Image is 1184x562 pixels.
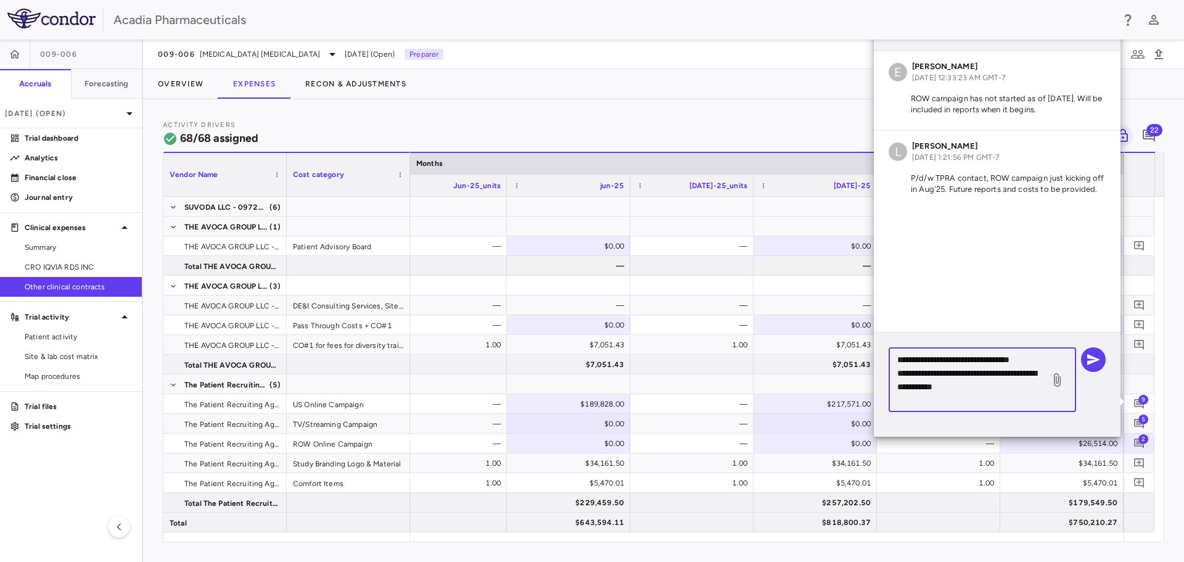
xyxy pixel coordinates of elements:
[143,69,218,99] button: Overview
[416,159,443,168] span: Months
[1133,339,1145,350] svg: Add comment
[25,242,132,253] span: Summary
[765,335,871,355] div: $7,051.43
[641,295,747,315] div: —
[518,414,624,434] div: $0.00
[290,69,421,99] button: Recon & Adjustments
[518,394,624,414] div: $189,828.00
[912,61,1006,72] h6: [PERSON_NAME]
[184,237,279,257] span: THE AVOCA GROUP LLC - 096888
[518,295,624,315] div: —
[287,394,410,413] div: US Online Campaign
[113,10,1112,29] div: Acadia Pharmaceuticals
[184,336,279,355] span: THE AVOCA GROUP LLC - 097214
[269,197,281,217] span: (6)
[912,153,999,162] span: [DATE] 1:21:56 PM GMT-7
[25,281,132,292] span: Other clinical contracts
[25,351,132,362] span: Site & lab cost matrix
[1131,395,1148,412] button: Add comment
[84,78,129,89] h6: Forecasting
[184,454,279,474] span: The Patient Recruiting Agency - 100629
[1131,238,1148,254] button: Add comment
[184,474,279,494] span: The Patient Recruiting Agency - 100629
[287,335,410,354] div: CO#1 for fees for diversity training and PM for 14mo (Aug'24-[DATE])
[293,170,344,179] span: Cost category
[1133,457,1145,469] svg: Add comment
[518,434,624,453] div: $0.00
[1131,415,1148,432] button: Add comment
[888,473,994,493] div: 1.00
[765,434,871,453] div: $0.00
[395,236,501,256] div: —
[888,453,994,473] div: 1.00
[1131,435,1148,452] button: Add comment
[1131,455,1148,471] button: Add comment
[1133,398,1145,410] svg: Add comment
[889,63,907,81] div: E
[287,434,410,453] div: ROW Online Campaign
[184,217,268,237] span: THE AVOCA GROUP LLC - 096888
[518,453,624,473] div: $34,161.50
[395,315,501,335] div: —
[269,217,281,237] span: (1)
[184,316,279,336] span: THE AVOCA GROUP LLC - 097214
[158,49,195,59] span: 009-006
[395,434,501,453] div: —
[518,335,624,355] div: $7,051.43
[184,494,279,513] span: Total The Patient Recruiting Agency - 100629
[287,315,410,334] div: Pass Through Costs + CO#1
[200,49,320,60] span: [MEDICAL_DATA] [MEDICAL_DATA]
[889,93,1106,115] p: ROW campaign has not started as of [DATE]. Will be included in reports when it begins.
[25,172,132,183] p: Financial close
[1011,473,1117,493] div: $5,470.01
[25,152,132,163] p: Analytics
[765,453,871,473] div: $34,161.50
[518,473,624,493] div: $5,470.01
[765,236,871,256] div: $0.00
[1011,513,1117,532] div: $750,210.27
[170,170,218,179] span: Vendor Name
[1011,493,1117,513] div: $179,549.50
[345,49,395,60] span: [DATE] (Open)
[395,453,501,473] div: 1.00
[641,453,747,473] div: 1.00
[1138,125,1159,146] button: Add comment
[1133,477,1145,489] svg: Add comment
[765,513,871,532] div: $818,800.37
[19,78,51,89] h6: Accruals
[1133,319,1145,331] svg: Add comment
[184,434,279,454] span: The Patient Recruiting Agency - 100629
[1011,453,1117,473] div: $34,161.50
[1131,336,1148,353] button: Add comment
[395,394,501,414] div: —
[1133,240,1145,252] svg: Add comment
[1108,125,1133,146] span: You do not have permission to lock or unlock grids
[184,296,279,316] span: THE AVOCA GROUP LLC - 097214
[180,130,258,147] h6: 68/68 assigned
[518,315,624,335] div: $0.00
[641,414,747,434] div: —
[287,414,410,433] div: TV/Streaming Campaign
[641,473,747,493] div: 1.00
[641,394,747,414] div: —
[25,421,132,432] p: Trial settings
[641,434,747,453] div: —
[218,69,290,99] button: Expenses
[1133,437,1145,449] svg: Add comment
[25,331,132,342] span: Patient activity
[765,256,871,276] div: —
[25,401,132,412] p: Trial files
[184,257,279,276] span: Total THE AVOCA GROUP LLC - 096888
[25,312,117,323] p: Trial activity
[912,73,1006,82] span: [DATE] 12:33:23 AM GMT-7
[25,133,132,144] p: Trial dashboard
[395,473,501,493] div: 1.00
[641,236,747,256] div: —
[518,236,624,256] div: $0.00
[405,49,443,60] p: Preparer
[689,181,747,190] span: [DATE]-25_units
[287,453,410,473] div: Study Branding Logo & Material
[287,473,410,492] div: Comfort Items
[1138,394,1148,404] span: 9
[518,513,624,532] div: $643,594.11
